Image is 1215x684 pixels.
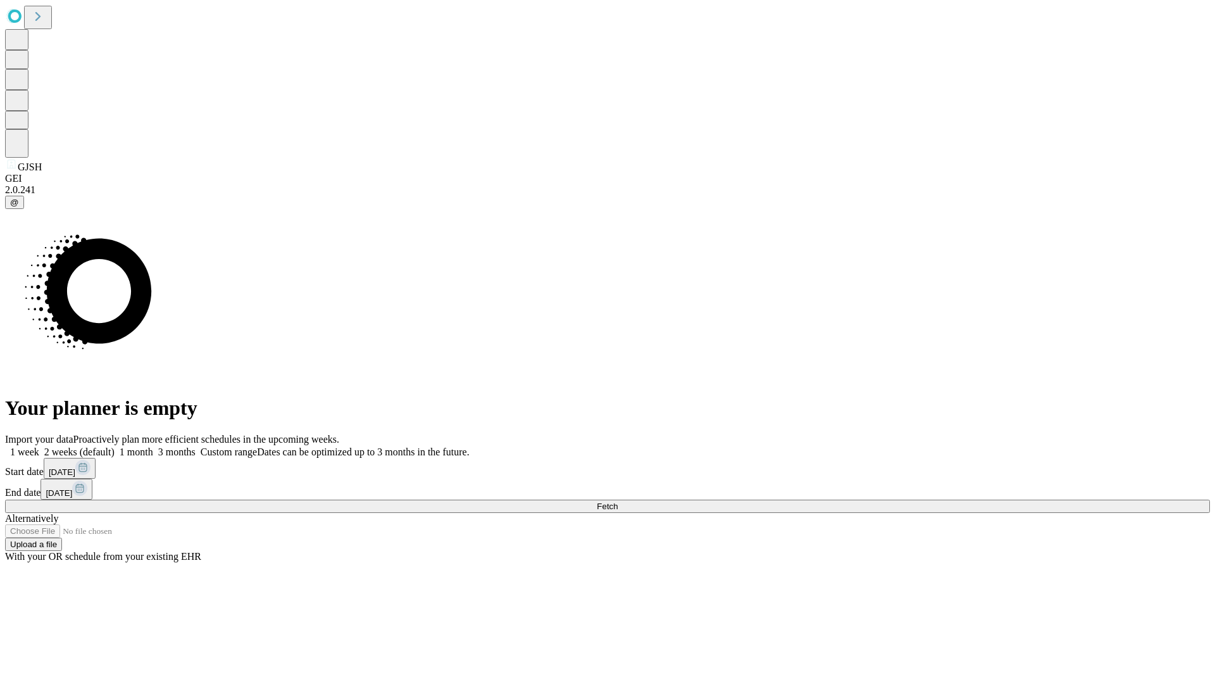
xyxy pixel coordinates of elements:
h1: Your planner is empty [5,396,1210,420]
div: End date [5,479,1210,500]
span: 3 months [158,446,196,457]
span: @ [10,198,19,207]
div: 2.0.241 [5,184,1210,196]
button: @ [5,196,24,209]
button: Upload a file [5,538,62,551]
span: 1 week [10,446,39,457]
button: Fetch [5,500,1210,513]
span: 2 weeks (default) [44,446,115,457]
span: [DATE] [46,488,72,498]
span: 1 month [120,446,153,457]
span: Import your data [5,434,73,445]
span: Custom range [201,446,257,457]
button: [DATE] [40,479,92,500]
span: With your OR schedule from your existing EHR [5,551,201,562]
span: [DATE] [49,467,75,477]
span: Dates can be optimized up to 3 months in the future. [257,446,469,457]
div: Start date [5,458,1210,479]
div: GEI [5,173,1210,184]
span: Alternatively [5,513,58,524]
span: Proactively plan more efficient schedules in the upcoming weeks. [73,434,339,445]
button: [DATE] [44,458,96,479]
span: Fetch [597,502,618,511]
span: GJSH [18,161,42,172]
